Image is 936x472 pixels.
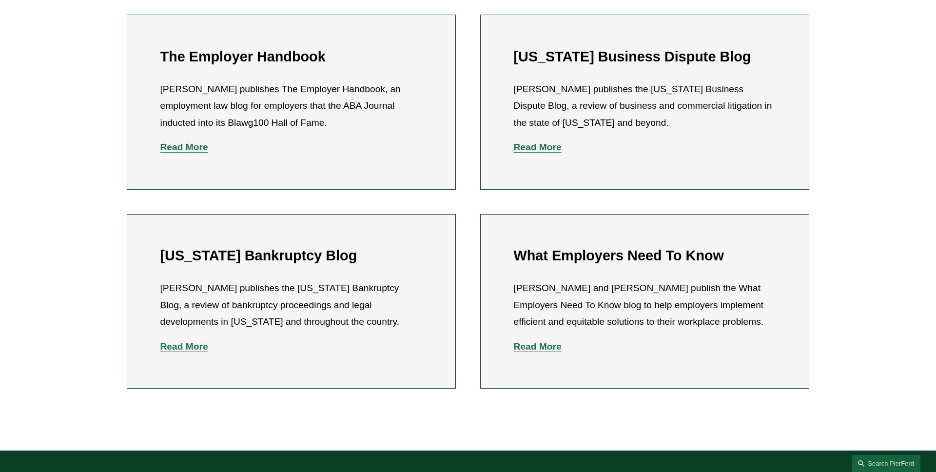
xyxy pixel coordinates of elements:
[514,142,562,152] a: Read More
[160,247,423,264] h2: [US_STATE] Bankruptcy Blog
[160,341,208,352] a: Read More
[514,341,562,352] a: Read More
[160,280,423,331] p: [PERSON_NAME] publishes the [US_STATE] Bankruptcy Blog, a review of bankruptcy proceedings and le...
[852,455,920,472] a: Search this site
[160,48,423,65] h2: The Employer Handbook
[160,142,208,152] a: Read More
[514,247,776,264] h2: What Employers Need To Know
[160,81,423,132] p: [PERSON_NAME] publishes The Employer Handbook, an employment law blog for employers that the ABA ...
[514,280,776,331] p: [PERSON_NAME] and [PERSON_NAME] publish the What Employers Need To Know blog to help employers im...
[514,48,776,65] h2: [US_STATE] Business Dispute Blog
[514,81,776,132] p: [PERSON_NAME] publishes the [US_STATE] Business Dispute Blog, a review of business and commercial...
